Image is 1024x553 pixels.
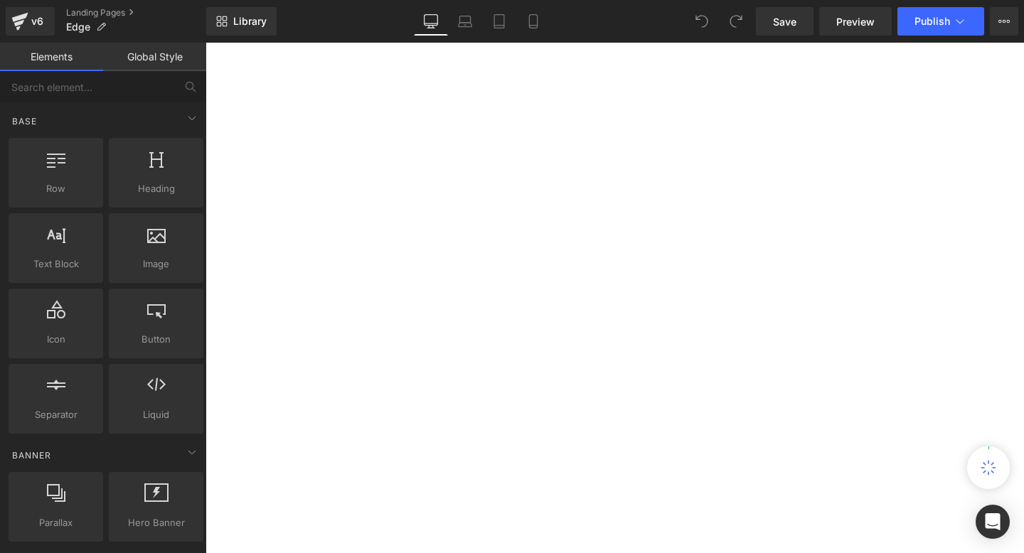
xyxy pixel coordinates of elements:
[990,7,1018,36] button: More
[66,21,90,33] span: Edge
[836,14,875,29] span: Preview
[897,7,984,36] button: Publish
[13,257,99,272] span: Text Block
[11,114,38,128] span: Base
[914,16,950,27] span: Publish
[688,7,716,36] button: Undo
[66,7,206,18] a: Landing Pages
[13,332,99,347] span: Icon
[6,7,55,36] a: v6
[113,332,199,347] span: Button
[13,407,99,422] span: Separator
[206,7,277,36] a: New Library
[13,515,99,530] span: Parallax
[103,43,206,71] a: Global Style
[113,257,199,272] span: Image
[722,7,750,36] button: Redo
[28,12,46,31] div: v6
[482,7,516,36] a: Tablet
[113,407,199,422] span: Liquid
[113,515,199,530] span: Hero Banner
[773,14,796,29] span: Save
[11,449,53,462] span: Banner
[516,7,550,36] a: Mobile
[414,7,448,36] a: Desktop
[13,181,99,196] span: Row
[448,7,482,36] a: Laptop
[233,15,267,28] span: Library
[976,505,1010,539] div: Open Intercom Messenger
[113,181,199,196] span: Heading
[819,7,892,36] a: Preview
